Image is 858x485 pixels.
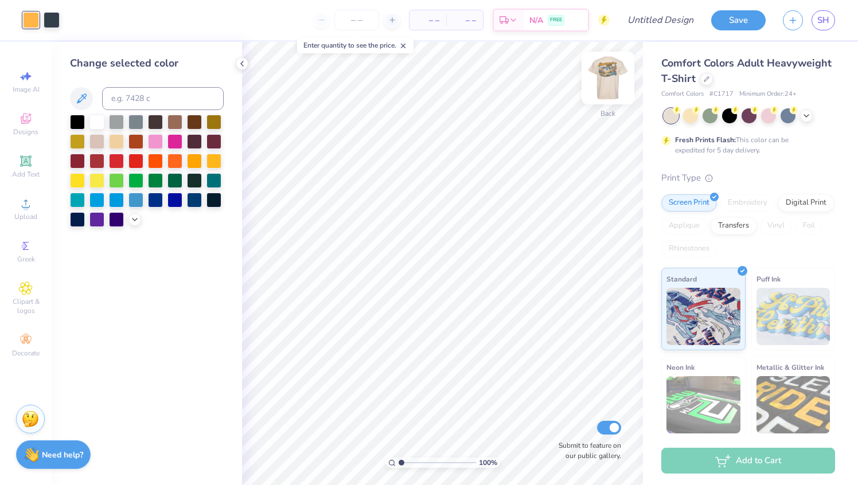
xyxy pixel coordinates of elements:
span: Puff Ink [756,273,781,285]
span: – – [416,14,439,26]
div: Rhinestones [661,240,717,257]
img: Back [585,55,631,101]
div: Enter quantity to see the price. [297,37,414,53]
span: Minimum Order: 24 + [739,89,797,99]
span: # C1717 [709,89,734,99]
span: Upload [14,212,37,221]
span: N/A [529,14,543,26]
div: Vinyl [760,217,792,234]
div: Back [600,108,615,119]
label: Submit to feature on our public gallery. [552,440,621,461]
button: Save [711,10,766,30]
strong: Fresh Prints Flash: [675,135,736,144]
img: Neon Ink [666,376,740,433]
span: Comfort Colors [661,89,704,99]
span: – – [453,14,476,26]
img: Metallic & Glitter Ink [756,376,830,433]
span: Metallic & Glitter Ink [756,361,824,373]
span: Add Text [12,170,40,179]
span: Clipart & logos [6,297,46,315]
div: This color can be expedited for 5 day delivery. [675,135,816,155]
a: SH [812,10,835,30]
span: Comfort Colors Adult Heavyweight T-Shirt [661,56,832,85]
div: Transfers [711,217,756,234]
span: FREE [550,16,562,24]
strong: Need help? [42,449,83,460]
span: SH [817,14,829,27]
div: Embroidery [720,194,775,212]
span: Neon Ink [666,361,695,373]
img: Puff Ink [756,288,830,345]
div: Change selected color [70,56,224,71]
span: Standard [666,273,697,285]
input: e.g. 7428 c [102,87,224,110]
div: Applique [661,217,707,234]
span: Designs [13,127,38,136]
img: Standard [666,288,740,345]
span: Greek [17,255,35,264]
span: Decorate [12,349,40,358]
input: Untitled Design [618,9,703,32]
div: Print Type [661,171,835,185]
input: – – [334,10,379,30]
span: Image AI [13,85,40,94]
div: Digital Print [778,194,834,212]
div: Screen Print [661,194,717,212]
div: Foil [795,217,822,234]
span: 100 % [479,457,497,468]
